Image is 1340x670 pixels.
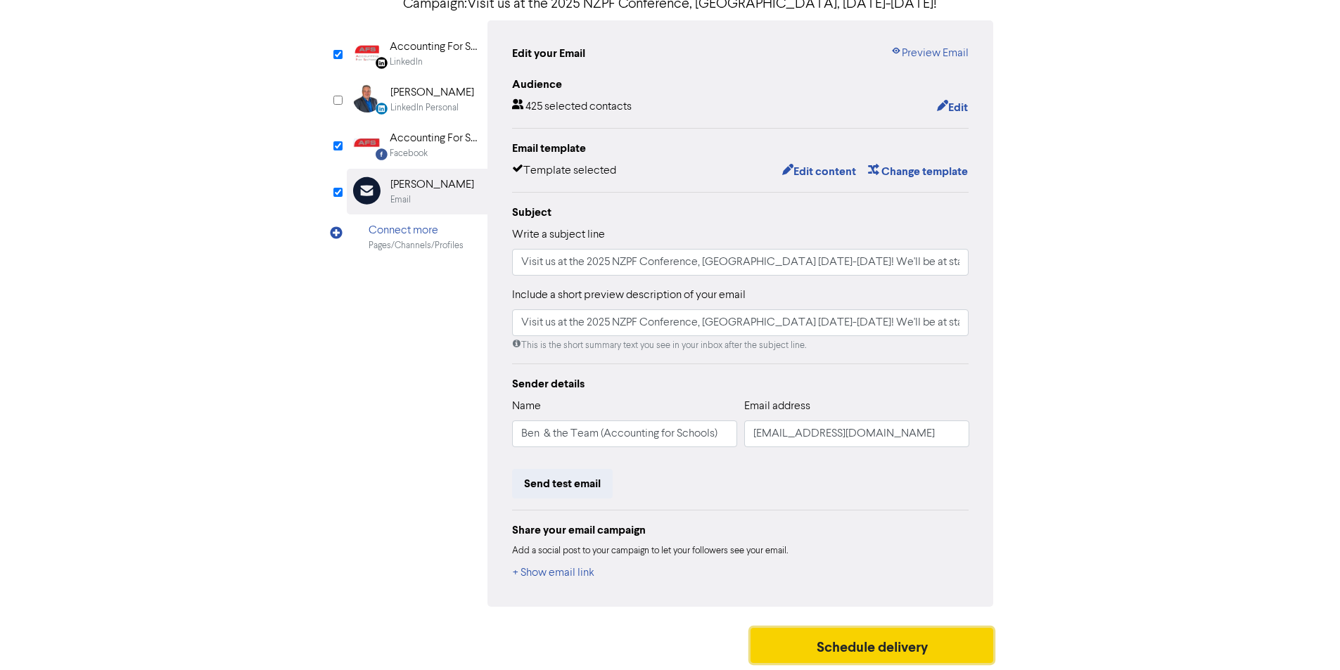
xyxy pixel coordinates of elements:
label: Name [512,398,541,415]
div: Accounting For Schools [390,130,480,147]
button: Change template [867,162,969,181]
div: [PERSON_NAME] [390,176,474,193]
img: Facebook [353,130,381,158]
div: Audience [512,76,969,93]
iframe: Chat Widget [1270,603,1340,670]
label: Email address [744,398,810,415]
div: Add a social post to your campaign to let your followers see your email. [512,544,969,558]
button: Schedule delivery [751,628,994,663]
div: Subject [512,204,969,221]
div: Email template [512,140,969,157]
button: Edit [936,98,969,117]
label: Include a short preview description of your email [512,287,746,304]
img: Linkedin [353,39,381,67]
div: 425 selected contacts [512,98,632,117]
button: Send test email [512,469,613,498]
button: + Show email link [512,564,595,582]
div: Connect more [369,222,464,239]
label: Write a subject line [512,226,605,243]
div: Template selected [512,162,616,181]
img: LinkedinPersonal [353,84,381,112]
div: Edit your Email [512,45,585,62]
div: [PERSON_NAME] [390,84,474,101]
div: Facebook Accounting For SchoolsFacebook [347,122,487,168]
div: LinkedinPersonal [PERSON_NAME]LinkedIn Personal [347,77,487,122]
div: Linkedin Accounting For Schools LimitedLinkedIn [347,31,487,77]
div: Sender details [512,375,969,392]
a: Preview Email [891,45,969,62]
div: Facebook [390,147,428,160]
div: [PERSON_NAME]Email [347,169,487,214]
div: Email [390,193,411,207]
div: Share your email campaign [512,522,969,539]
div: Pages/Channels/Profiles [369,239,464,252]
button: Edit content [781,162,857,181]
div: Connect morePages/Channels/Profiles [347,214,487,260]
div: LinkedIn [390,56,423,69]
div: This is the short summary text you see in your inbox after the subject line. [512,339,969,352]
div: Accounting For Schools Limited [390,39,480,56]
div: LinkedIn Personal [390,101,459,115]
